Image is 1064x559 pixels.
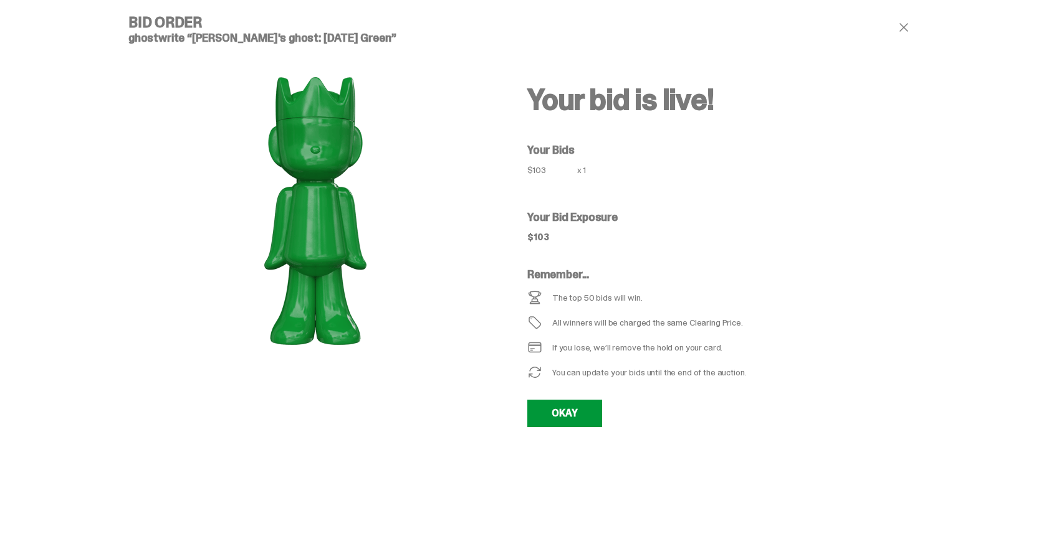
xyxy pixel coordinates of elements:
[527,400,602,427] a: OKAY
[527,269,846,280] h5: Remember...
[128,15,502,30] h4: Bid Order
[128,32,502,44] h5: ghostwrite “[PERSON_NAME]'s ghost: [DATE] Green”
[577,166,597,182] div: x 1
[527,166,577,174] div: $103
[552,368,746,377] div: You can update your bids until the end of the auction.
[527,144,926,156] h5: Your Bids
[552,293,643,302] div: The top 50 bids will win.
[552,343,722,352] div: If you lose, we’ll remove the hold on your card.
[527,233,549,242] div: $103
[527,85,926,115] h2: Your bid is live!
[552,318,846,327] div: All winners will be charged the same Clearing Price.
[527,212,926,223] h5: Your Bid Exposure
[191,54,440,365] img: product image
